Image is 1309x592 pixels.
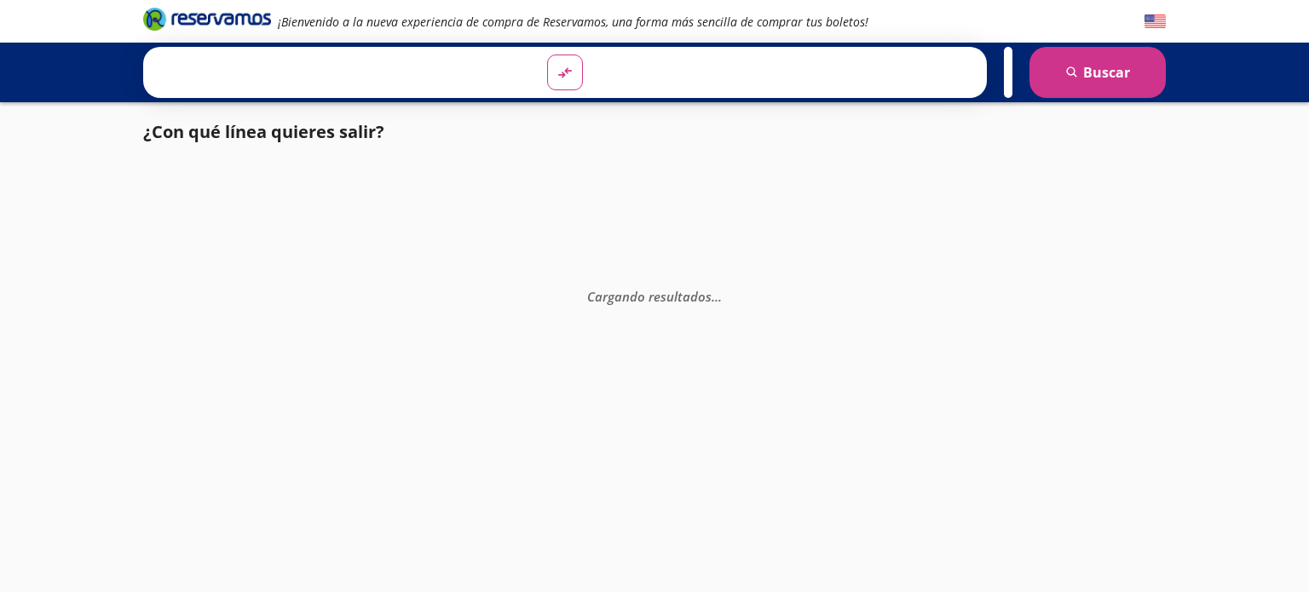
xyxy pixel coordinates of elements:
span: . [712,287,715,304]
i: Brand Logo [143,6,271,32]
button: Buscar [1029,47,1166,98]
em: ¡Bienvenido a la nueva experiencia de compra de Reservamos, una forma más sencilla de comprar tus... [278,14,868,30]
button: English [1145,11,1166,32]
span: . [718,287,722,304]
span: . [715,287,718,304]
p: ¿Con qué línea quieres salir? [143,119,384,145]
em: Cargando resultados [587,287,722,304]
a: Brand Logo [143,6,271,37]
